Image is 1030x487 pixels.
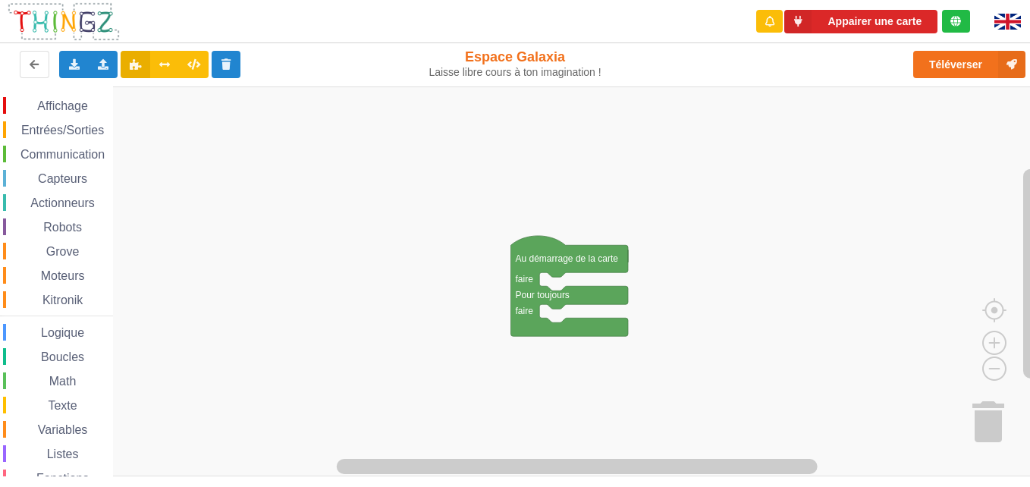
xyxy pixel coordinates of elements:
span: Capteurs [36,172,89,185]
span: Boucles [39,350,86,363]
div: Espace Galaxia [428,49,602,79]
span: Communication [18,148,107,161]
span: Texte [46,399,79,412]
text: faire [516,306,534,316]
span: Affichage [35,99,89,112]
button: Appairer une carte [784,10,937,33]
span: Robots [41,221,84,234]
div: Laisse libre cours à ton imagination ! [428,66,602,79]
span: Variables [36,423,90,436]
img: gb.png [994,14,1021,30]
span: Math [47,375,79,388]
span: Fonctions [34,472,91,485]
text: Pour toujours [516,290,570,300]
text: Au démarrage de la carte [516,253,619,264]
span: Entrées/Sorties [19,124,106,137]
span: Grove [44,245,82,258]
span: Listes [45,448,81,460]
span: Logique [39,326,86,339]
span: Kitronik [40,294,85,306]
span: Actionneurs [28,196,97,209]
text: faire [516,274,534,284]
span: Moteurs [39,269,87,282]
button: Téléverser [913,51,1025,78]
img: thingz_logo.png [7,2,121,42]
div: Tu es connecté au serveur de création de Thingz [942,10,970,33]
